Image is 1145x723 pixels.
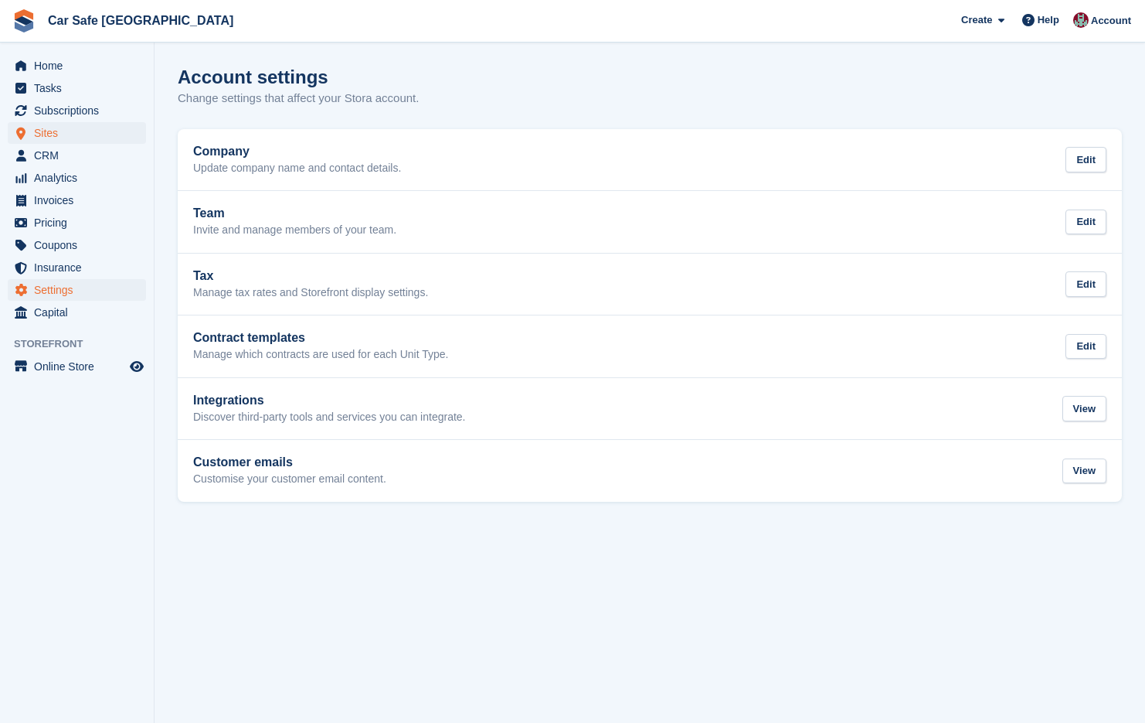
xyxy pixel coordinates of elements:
[178,90,419,107] p: Change settings that affect your Stora account.
[178,129,1122,191] a: Company Update company name and contact details. Edit
[34,145,127,166] span: CRM
[34,279,127,301] span: Settings
[42,8,240,33] a: Car Safe [GEOGRAPHIC_DATA]
[193,206,396,220] h2: Team
[1091,13,1131,29] span: Account
[8,234,146,256] a: menu
[1065,271,1106,297] div: Edit
[193,394,466,408] h2: Integrations
[127,357,146,376] a: Preview store
[34,212,127,234] span: Pricing
[1062,396,1106,421] div: View
[178,67,328,87] h1: Account settings
[34,257,127,278] span: Insurance
[193,145,401,159] h2: Company
[1073,12,1089,28] img: Stefan diResta
[8,122,146,144] a: menu
[34,122,127,144] span: Sites
[8,77,146,99] a: menu
[8,100,146,121] a: menu
[8,302,146,323] a: menu
[193,455,386,469] h2: Customer emails
[34,234,127,256] span: Coupons
[8,145,146,166] a: menu
[8,55,146,77] a: menu
[8,257,146,278] a: menu
[961,12,992,28] span: Create
[8,167,146,189] a: menu
[193,331,448,345] h2: Contract templates
[12,9,36,32] img: stora-icon-8386f47178a22dfd0bd8f6a31ec36ba5ce8667c1dd55bd0f319d3a0aa187defe.svg
[178,191,1122,253] a: Team Invite and manage members of your team. Edit
[193,162,401,176] p: Update company name and contact details.
[193,411,466,425] p: Discover third-party tools and services you can integrate.
[8,189,146,211] a: menu
[8,212,146,234] a: menu
[34,55,127,77] span: Home
[1065,334,1106,360] div: Edit
[1062,459,1106,484] div: View
[1065,210,1106,235] div: Edit
[34,189,127,211] span: Invoices
[178,440,1122,502] a: Customer emails Customise your customer email content. View
[34,167,127,189] span: Analytics
[193,472,386,486] p: Customise your customer email content.
[178,254,1122,315] a: Tax Manage tax rates and Storefront display settings. Edit
[14,336,154,352] span: Storefront
[8,279,146,301] a: menu
[178,378,1122,440] a: Integrations Discover third-party tools and services you can integrate. View
[1038,12,1059,28] span: Help
[34,356,127,377] span: Online Store
[193,223,396,237] p: Invite and manage members of your team.
[34,77,127,99] span: Tasks
[34,100,127,121] span: Subscriptions
[193,348,448,362] p: Manage which contracts are used for each Unit Type.
[178,315,1122,377] a: Contract templates Manage which contracts are used for each Unit Type. Edit
[34,302,127,323] span: Capital
[193,286,428,300] p: Manage tax rates and Storefront display settings.
[1065,147,1106,172] div: Edit
[8,356,146,377] a: menu
[193,269,428,283] h2: Tax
